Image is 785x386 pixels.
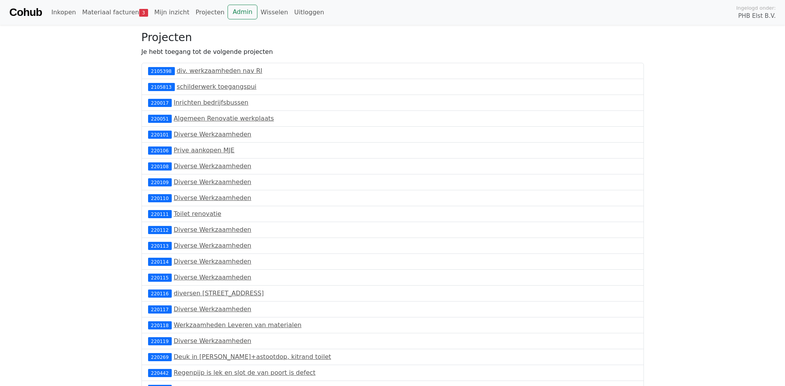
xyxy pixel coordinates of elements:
a: Admin [228,5,257,19]
a: Diverse Werkzaamheden [174,194,251,202]
a: Algemeen Renovatie werkplaats [174,115,274,122]
div: 220117 [148,305,172,313]
a: Mijn inzicht [151,5,193,20]
div: 220113 [148,242,172,250]
a: Diverse Werkzaamheden [174,305,251,313]
a: Diverse Werkzaamheden [174,337,251,345]
h3: Projecten [141,31,644,44]
div: 220111 [148,210,172,218]
div: 220115 [148,274,172,281]
span: Ingelogd onder: [736,4,776,12]
div: 220101 [148,131,172,138]
div: 220442 [148,369,172,377]
a: schilderwerk toegangspui [177,83,257,90]
a: Deuk in [PERSON_NAME]+astootdop, kitrand toilet [174,353,331,360]
a: Uitloggen [291,5,327,20]
div: 220109 [148,178,172,186]
div: 220116 [148,289,172,297]
div: 2105398 [148,67,175,75]
a: Diverse Werkzaamheden [174,178,251,186]
div: 220114 [148,258,172,265]
a: Inrichten bedrijfsbussen [174,99,248,106]
a: Diverse Werkzaamheden [174,162,251,170]
a: Projecten [192,5,228,20]
div: 220269 [148,353,172,361]
a: Diverse Werkzaamheden [174,226,251,233]
a: Materiaal facturen3 [79,5,151,20]
p: Je hebt toegang tot de volgende projecten [141,47,644,57]
div: 2105813 [148,83,175,91]
div: 220118 [148,321,172,329]
a: Wisselen [257,5,291,20]
span: PHB Elst B.V. [738,12,776,21]
div: 220106 [148,146,172,154]
a: Prive aankopen MJE [174,146,235,154]
a: Diverse Werkzaamheden [174,242,251,249]
span: 3 [139,9,148,17]
div: 220112 [148,226,172,234]
a: div. werkzaamheden nav RI [177,67,262,74]
a: Toilet renovatie [174,210,221,217]
a: Diverse Werkzaamheden [174,258,251,265]
a: Inkopen [48,5,79,20]
div: 220051 [148,115,172,122]
a: diversen [STREET_ADDRESS] [174,289,264,297]
div: 220108 [148,162,172,170]
div: 220110 [148,194,172,202]
div: 220119 [148,337,172,345]
a: Cohub [9,3,42,22]
a: Werkzaamheden Leveren van materialen [174,321,302,329]
a: Diverse Werkzaamheden [174,274,251,281]
a: Diverse Werkzaamheden [174,131,251,138]
a: Regenpijp is lek en slot de van poort is defect [174,369,316,376]
div: 220017 [148,99,172,107]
